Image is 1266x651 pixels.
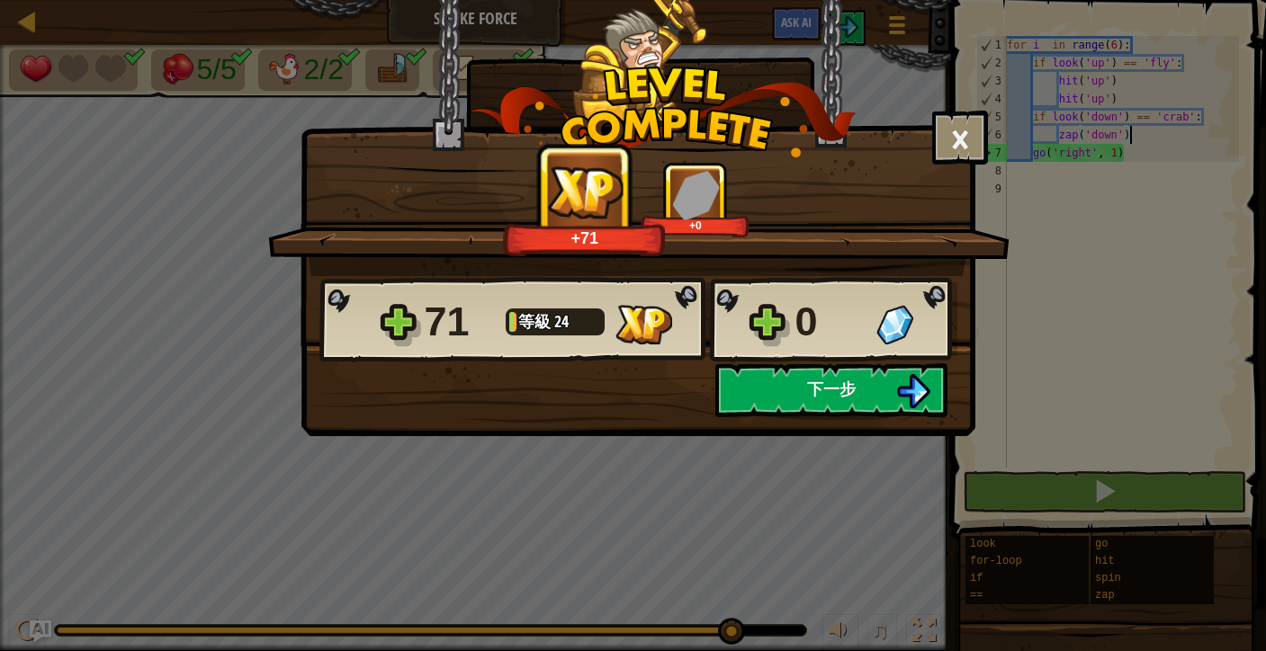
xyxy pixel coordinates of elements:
[807,378,856,400] span: 下一步
[615,305,672,344] img: 取得經驗值
[508,227,661,248] div: +71
[471,67,857,157] img: level_complete.png
[715,363,947,417] button: 下一步
[673,170,720,219] img: 取得寶石
[644,218,746,232] div: +0
[896,374,930,408] img: 下一步
[876,305,913,344] img: 取得寶石
[932,111,988,165] button: ×
[554,310,569,333] span: 24
[541,161,629,222] img: 取得經驗值
[795,293,866,351] div: 0
[518,310,554,333] span: 等級
[425,293,495,351] div: 71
